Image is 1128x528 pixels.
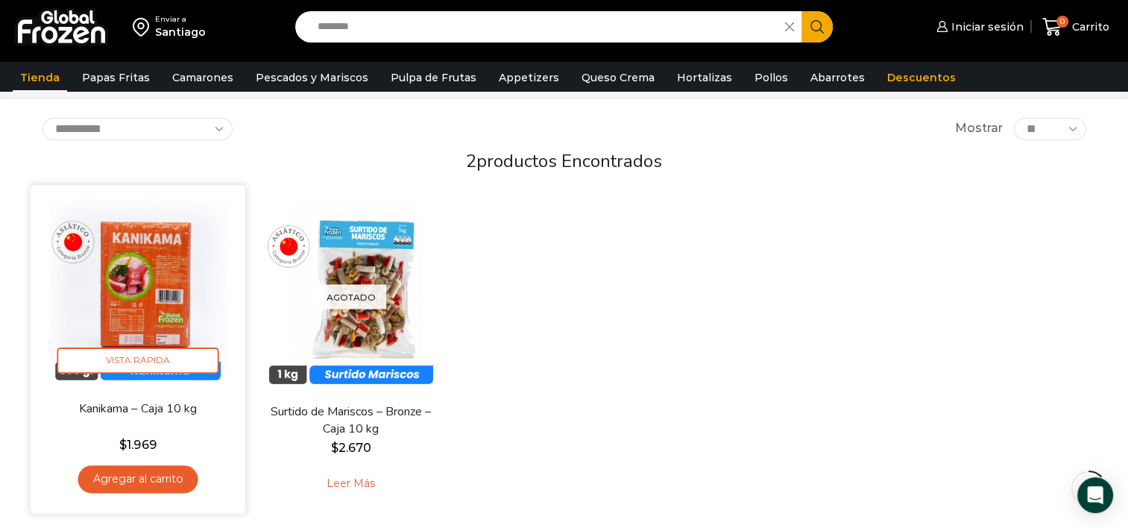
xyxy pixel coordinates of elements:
[303,468,398,500] a: Leé más sobre “Surtido de Mariscos - Bronze - Caja 10 kg”
[491,63,567,92] a: Appetizers
[880,63,963,92] a: Descuentos
[78,465,198,493] a: Agregar al carrito: “Kanikama – Caja 10 kg”
[316,284,386,309] p: Agotado
[383,63,484,92] a: Pulpa de Frutas
[165,63,241,92] a: Camarones
[155,25,206,40] div: Santiago
[948,19,1024,34] span: Iniciar sesión
[331,441,338,455] span: $
[13,63,67,92] a: Tienda
[801,11,833,43] button: Search button
[331,441,371,455] bdi: 2.670
[119,437,127,451] span: $
[51,400,224,417] a: Kanikama – Caja 10 kg
[133,14,155,40] img: address-field-icon.svg
[57,348,218,374] span: Vista Rápida
[42,118,233,140] select: Pedido de la tienda
[265,403,436,438] a: Surtido de Mariscos – Bronze – Caja 10 kg
[476,149,662,173] span: productos encontrados
[1068,19,1109,34] span: Carrito
[955,120,1003,137] span: Mostrar
[933,12,1024,42] a: Iniciar sesión
[669,63,740,92] a: Hortalizas
[1039,10,1113,45] a: 0 Carrito
[574,63,662,92] a: Queso Crema
[1077,477,1113,513] div: Open Intercom Messenger
[747,63,795,92] a: Pollos
[75,63,157,92] a: Papas Fritas
[1056,16,1068,28] span: 0
[155,14,206,25] div: Enviar a
[248,63,376,92] a: Pescados y Mariscos
[466,149,476,173] span: 2
[803,63,872,92] a: Abarrotes
[119,437,156,451] bdi: 1.969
